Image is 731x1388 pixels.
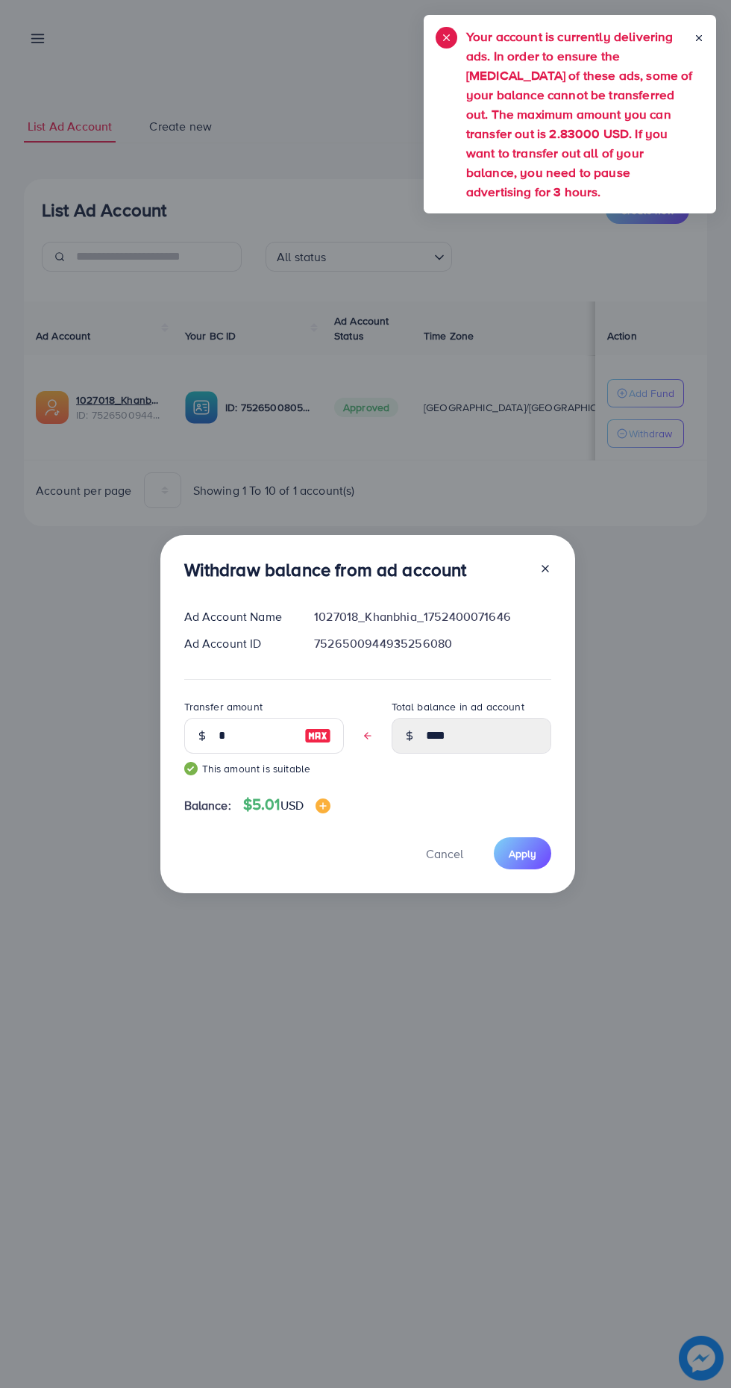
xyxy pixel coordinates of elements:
h5: Your account is currently delivering ads. In order to ensure the [MEDICAL_DATA] of these ads, som... [466,27,694,201]
img: guide [184,762,198,775]
div: 1027018_Khanbhia_1752400071646 [302,608,562,625]
span: Cancel [426,845,463,862]
div: Ad Account Name [172,608,303,625]
span: Apply [509,846,536,861]
h4: $5.01 [243,795,330,814]
h3: Withdraw balance from ad account [184,559,467,581]
img: image [316,798,330,813]
span: USD [280,797,304,813]
div: Ad Account ID [172,635,303,652]
label: Total balance in ad account [392,699,524,714]
button: Apply [494,837,551,869]
span: Balance: [184,797,231,814]
div: 7526500944935256080 [302,635,562,652]
label: Transfer amount [184,699,263,714]
small: This amount is suitable [184,761,344,776]
button: Cancel [407,837,482,869]
img: image [304,727,331,745]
